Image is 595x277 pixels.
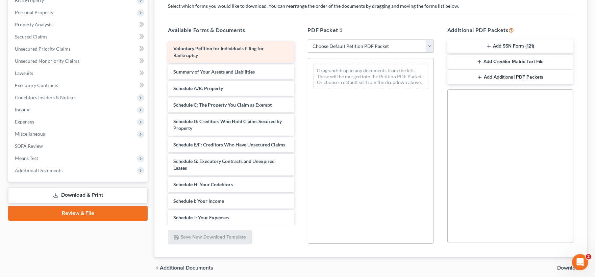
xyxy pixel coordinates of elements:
iframe: Intercom live chat [572,254,588,270]
span: Schedule G: Executory Contracts and Unexpired Leases [173,158,275,171]
span: Schedule I: Your Income [173,198,224,204]
i: chevron_left [154,265,160,271]
span: Schedule J: Your Expenses [173,215,229,220]
span: Additional Documents [160,265,213,271]
span: Schedule A/B: Property [173,85,223,91]
span: Income [15,107,30,112]
span: Schedule C: The Property You Claim as Exempt [173,102,272,108]
span: SOFA Review [15,143,43,149]
a: Review & File [8,206,148,221]
button: Add Additional PDF Packets [447,70,573,84]
span: Additional Documents [15,167,63,173]
span: Personal Property [15,9,53,15]
a: SOFA Review [9,140,148,152]
span: Miscellaneous [15,131,45,137]
span: 2 [586,254,591,259]
a: Secured Claims [9,31,148,43]
span: Executory Contracts [15,82,58,88]
span: Unsecured Nonpriority Claims [15,58,79,64]
span: Codebtors Insiders & Notices [15,94,76,100]
span: Unsecured Priority Claims [15,46,71,52]
div: Drag-and-drop in any documents from the left. These will be merged into the Petition PDF Packet. ... [314,64,428,89]
button: Add SSN Form (121) [447,39,573,54]
a: Unsecured Nonpriority Claims [9,55,148,67]
h5: Available Forms & Documents [168,26,294,34]
span: Summary of Your Assets and Liabilities [173,69,255,75]
span: Property Analysis [15,22,52,27]
span: Schedule D: Creditors Who Hold Claims Secured by Property [173,118,282,131]
span: Schedule H: Your Codebtors [173,182,233,187]
a: chevron_left Additional Documents [154,265,213,271]
span: Secured Claims [15,34,47,39]
p: Select which forms you would like to download. You can rearrange the order of the documents by dr... [168,3,573,9]
h5: Additional PDF Packets [447,26,573,34]
a: Download & Print [8,187,148,203]
span: Expenses [15,119,34,124]
span: Lawsuits [15,70,33,76]
button: Save New Download Template [168,230,252,245]
a: Lawsuits [9,67,148,79]
h5: PDF Packet 1 [308,26,434,34]
a: Unsecured Priority Claims [9,43,148,55]
span: Voluntary Petition for Individuals Filing for Bankruptcy [173,46,264,58]
button: Download chevron_right [557,265,587,271]
span: Schedule E/F: Creditors Who Have Unsecured Claims [173,142,285,147]
a: Property Analysis [9,19,148,31]
span: Download [557,265,581,271]
button: Add Creditor Matrix Text File [447,55,573,69]
a: Executory Contracts [9,79,148,91]
span: Means Test [15,155,38,161]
